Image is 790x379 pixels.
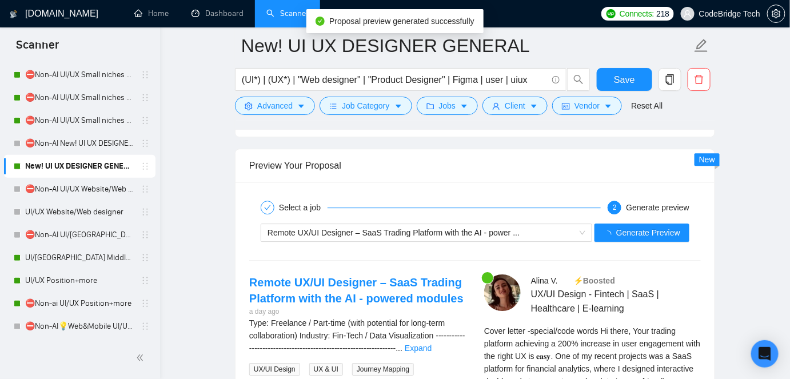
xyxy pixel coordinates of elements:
a: ⛔Non-AI UI/[GEOGRAPHIC_DATA] Middle - [GEOGRAPHIC_DATA], [GEOGRAPHIC_DATA], [GEOGRAPHIC_DATA], [G... [25,224,134,246]
button: folderJobscaret-down [417,97,478,115]
a: UI/[GEOGRAPHIC_DATA] Middle - [GEOGRAPHIC_DATA], [GEOGRAPHIC_DATA], [GEOGRAPHIC_DATA], [GEOGRAPHI... [25,246,134,269]
button: copy [659,68,681,91]
span: Advanced [257,99,293,112]
a: homeHome [134,9,169,18]
span: Remote UX/UI Designer – SaaS Trading Platform with the AI - power ... [268,228,520,237]
span: holder [141,93,150,102]
span: UX/UI Design [249,363,300,376]
span: holder [141,116,150,125]
span: 2 [613,204,617,212]
a: setting [767,9,785,18]
span: check-circle [316,17,325,26]
input: Scanner name... [241,31,692,60]
span: setting [768,9,785,18]
span: ... [396,344,402,353]
span: holder [141,139,150,148]
span: delete [688,74,710,85]
a: ⛔Non-AI UI/UX Small niches 3 - NGO/Non-profit/sustainability [25,109,134,132]
button: Generate Preview [595,224,689,242]
span: folder [426,102,434,110]
span: caret-down [394,102,402,110]
span: Save [614,73,635,87]
a: ⛔Non-AI UI/UX Small niches 2 - HR (Ticketing), Legal,Tax/Logistics [25,86,134,109]
span: New [699,155,715,164]
span: Client [505,99,525,112]
span: holder [141,230,150,240]
span: Jobs [439,99,456,112]
span: holder [141,70,150,79]
img: c13eRwMvUlzo-XLg2uvHvFCVtnE4MC0Iv6MtAo1ebavpSsne99UkWfEKIiY0bp85Ns [484,274,521,311]
span: caret-down [530,102,538,110]
span: Type: Freelance / Part-time (with potential for long-term collaboration) Industry: Fin-Tech / Dat... [249,318,465,353]
div: a day ago [249,306,466,317]
span: loading [604,230,616,238]
a: searchScanner [266,9,309,18]
a: dashboardDashboard [191,9,244,18]
a: Remote UX/UI Designer – SaaS Trading Platform with the AI - powered modules [249,276,464,305]
span: Vendor [574,99,600,112]
span: double-left [136,352,147,364]
span: holder [141,208,150,217]
span: info-circle [552,76,560,83]
span: edit [694,38,709,53]
div: Generate preview [626,201,689,214]
span: user [492,102,500,110]
span: Generate Preview [616,226,680,239]
img: logo [10,5,18,23]
a: ⛔Non-ai UI/UX Position+more [25,292,134,315]
span: user [684,10,692,18]
div: Open Intercom Messenger [751,340,779,368]
a: UI/UX Website/Web designer [25,201,134,224]
button: setting [767,5,785,23]
div: Select a job [279,201,328,214]
span: Alina V . [531,276,558,285]
button: userClientcaret-down [482,97,548,115]
span: idcard [562,102,570,110]
span: bars [329,102,337,110]
span: Journey Mapping [352,363,414,376]
span: holder [141,253,150,262]
span: holder [141,276,150,285]
span: holder [141,322,150,331]
span: 218 [656,7,669,20]
a: ⛔Non-AI UI/UX Website/Web designer [25,178,134,201]
input: Search Freelance Jobs... [242,73,547,87]
button: Save [597,68,652,91]
a: ⛔Non-AI💡Web&Mobile UI/UX SaaS (Mariia) [25,315,134,338]
img: upwork-logo.png [607,9,616,18]
button: idcardVendorcaret-down [552,97,622,115]
button: search [567,68,590,91]
span: setting [245,102,253,110]
span: copy [659,74,681,85]
a: UI/UX Position+more [25,269,134,292]
button: barsJob Categorycaret-down [320,97,412,115]
a: New! UI UX DESIGNER GENERAL [25,155,134,178]
span: caret-down [460,102,468,110]
span: UX & UI [309,363,343,376]
a: Reset All [631,99,663,112]
span: caret-down [604,102,612,110]
span: holder [141,185,150,194]
div: Type: Freelance / Part-time (with potential for long-term collaboration) Industry: Fin-Tech / Dat... [249,317,466,354]
span: search [568,74,589,85]
span: Proposal preview generated successfully [329,17,474,26]
span: check [264,204,271,211]
button: settingAdvancedcaret-down [235,97,315,115]
a: ⛔Non-AI New! UI UX DESIGNER GENERAL [25,132,134,155]
span: holder [141,162,150,171]
a: Expand [405,344,432,353]
span: Job Category [342,99,389,112]
span: holder [141,299,150,308]
span: Connects: [620,7,654,20]
div: Preview Your Proposal [249,149,701,182]
span: UX/UI Design - Fintech | SaaS | Healthcare | E-learning [531,287,667,316]
a: ⛔Non-AI UI/UX Small niches 1 - Productivity/Booking,automotive, travel, social apps, dating apps [25,63,134,86]
span: Scanner [7,37,68,61]
button: delete [688,68,711,91]
span: ⚡️Boosted [573,276,615,285]
span: caret-down [297,102,305,110]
